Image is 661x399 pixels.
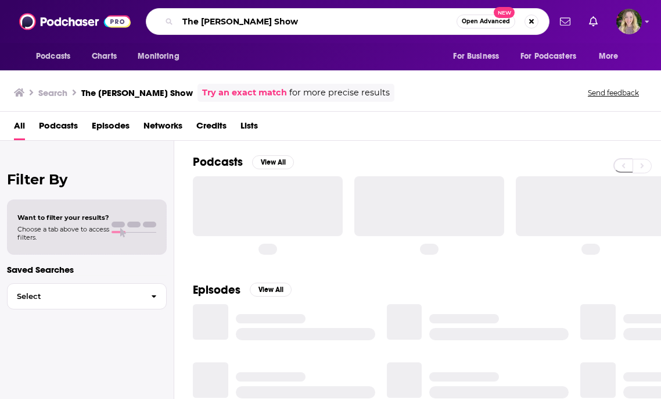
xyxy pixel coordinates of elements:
a: Charts [84,45,124,67]
button: open menu [513,45,593,67]
span: For Podcasters [520,48,576,65]
h2: Episodes [193,283,240,297]
a: Lists [240,116,258,140]
a: All [14,116,25,140]
span: Select [8,293,142,300]
img: Podchaser - Follow, Share and Rate Podcasts [19,10,131,33]
button: open menu [28,45,85,67]
button: Select [7,283,167,309]
a: EpisodesView All [193,283,292,297]
a: Show notifications dropdown [584,12,602,31]
span: Podcasts [36,48,70,65]
button: open menu [130,45,194,67]
h3: The [PERSON_NAME] Show [81,87,193,98]
span: Choose a tab above to access filters. [17,225,109,241]
a: PodcastsView All [193,155,294,169]
button: View All [252,155,294,169]
p: Saved Searches [7,264,167,275]
span: New [494,7,515,18]
div: Search podcasts, credits, & more... [146,8,549,35]
span: Want to filter your results? [17,213,109,222]
button: View All [250,283,292,297]
span: Open Advanced [462,19,510,24]
a: Networks [143,116,182,140]
a: Try an exact match [202,86,287,99]
span: Charts [92,48,117,65]
a: Show notifications dropdown [555,12,575,31]
h2: Filter By [7,171,167,188]
span: For Business [453,48,499,65]
a: Episodes [92,116,130,140]
button: Show profile menu [616,9,642,34]
img: User Profile [616,9,642,34]
button: Open AdvancedNew [457,15,515,28]
button: open menu [591,45,633,67]
span: More [599,48,619,65]
span: Monitoring [138,48,179,65]
input: Search podcasts, credits, & more... [178,12,457,31]
span: for more precise results [289,86,390,99]
a: Podcasts [39,116,78,140]
h2: Podcasts [193,155,243,169]
a: Credits [196,116,227,140]
span: Logged in as lauren19365 [616,9,642,34]
button: Send feedback [584,88,642,98]
button: open menu [445,45,513,67]
h3: Search [38,87,67,98]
